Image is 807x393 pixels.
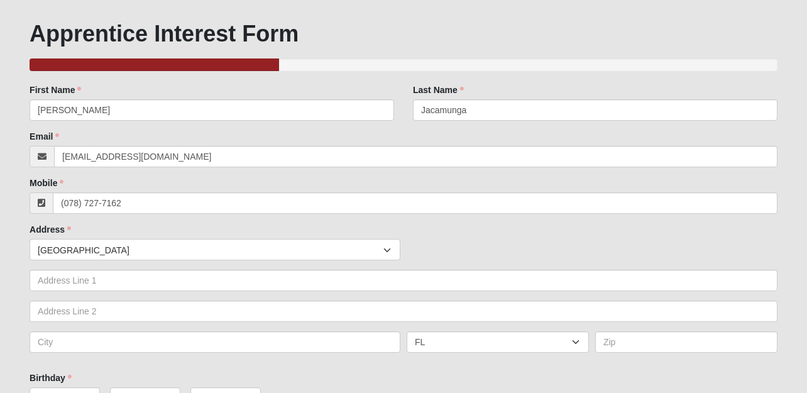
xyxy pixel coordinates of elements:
span: [GEOGRAPHIC_DATA] [38,240,383,261]
label: Address [30,223,71,236]
input: Address Line 1 [30,270,777,291]
label: Last Name [413,84,464,96]
label: First Name [30,84,81,96]
h1: Apprentice Interest Form [30,20,777,47]
label: Birthday [30,372,72,384]
input: Zip [595,331,777,353]
input: Address Line 2 [30,301,777,322]
label: Mobile [30,177,63,189]
label: Email [30,130,59,143]
input: City [30,331,400,353]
